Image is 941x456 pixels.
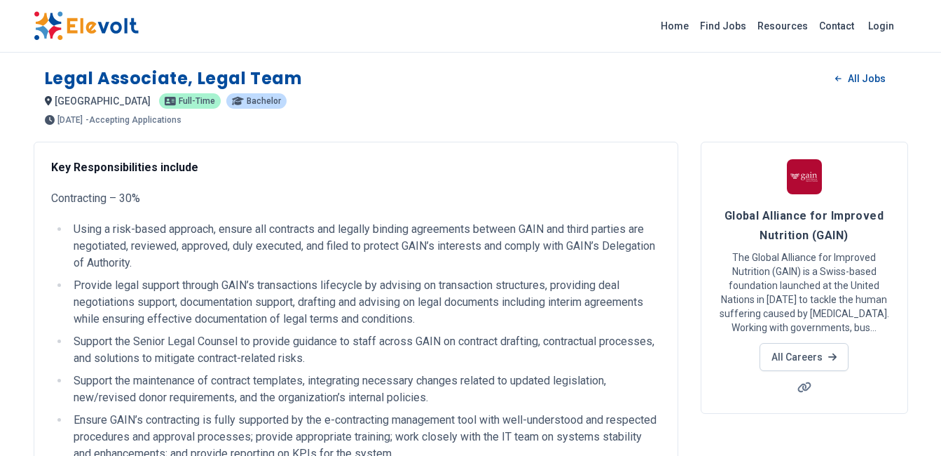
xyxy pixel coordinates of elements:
[724,209,884,242] span: Global Alliance for Improved Nutrition (GAIN)
[247,97,281,105] span: Bachelor
[813,15,860,37] a: Contact
[55,95,151,107] span: [GEOGRAPHIC_DATA]
[824,68,896,89] a: All Jobs
[69,221,661,271] li: Using a risk-based approach, ensure all contracts and legally binding agreements between GAIN and...
[787,159,822,194] img: Global Alliance for Improved Nutrition (GAIN)
[69,277,661,328] li: Provide legal support through GAIN’s transactions lifecycle by advising on transaction structures...
[694,15,752,37] a: Find Jobs
[85,116,181,124] p: - Accepting Applications
[69,333,661,367] li: Support the Senior Legal Counsel to provide guidance to staff across GAIN on contract drafting, c...
[57,116,83,124] span: [DATE]
[179,97,215,105] span: Full-time
[760,343,849,371] a: All Careers
[45,67,303,90] h1: Legal Associate, Legal Team
[51,190,661,207] p: Contracting – 30%
[69,373,661,406] li: Support the maintenance of contract templates, integrating necessary changes related to updated l...
[752,15,813,37] a: Resources
[655,15,694,37] a: Home
[718,250,891,335] p: The Global Alliance for Improved Nutrition (GAIN) is a Swiss-based foundation launched at the Uni...
[51,161,198,174] strong: Key Responsibilities include
[860,12,902,40] a: Login
[34,11,139,41] img: Elevolt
